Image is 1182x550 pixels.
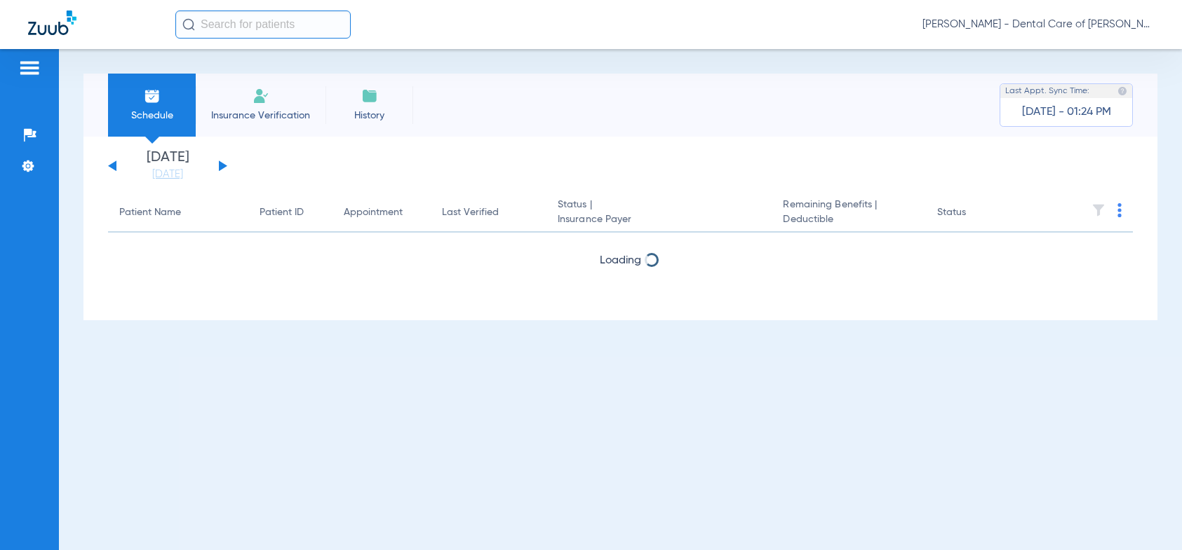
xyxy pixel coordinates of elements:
[206,109,315,123] span: Insurance Verification
[442,205,499,220] div: Last Verified
[783,212,914,227] span: Deductible
[336,109,403,123] span: History
[1092,203,1106,217] img: filter.svg
[1117,203,1122,217] img: group-dot-blue.svg
[926,193,1021,233] th: Status
[361,88,378,104] img: History
[558,212,760,227] span: Insurance Payer
[260,205,304,220] div: Patient ID
[1117,86,1127,96] img: last sync help info
[182,18,195,31] img: Search Icon
[1022,105,1111,119] span: [DATE] - 01:24 PM
[119,205,181,220] div: Patient Name
[119,205,237,220] div: Patient Name
[772,193,925,233] th: Remaining Benefits |
[922,18,1154,32] span: [PERSON_NAME] - Dental Care of [PERSON_NAME]
[546,193,772,233] th: Status |
[260,205,321,220] div: Patient ID
[126,151,210,181] li: [DATE]
[1005,84,1089,98] span: Last Appt. Sync Time:
[18,60,41,76] img: hamburger-icon
[119,109,185,123] span: Schedule
[126,167,210,181] a: [DATE]
[344,205,419,220] div: Appointment
[28,11,76,35] img: Zuub Logo
[175,11,351,39] input: Search for patients
[600,255,641,266] span: Loading
[344,205,403,220] div: Appointment
[144,88,161,104] img: Schedule
[442,205,535,220] div: Last Verified
[253,88,269,104] img: Manual Insurance Verification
